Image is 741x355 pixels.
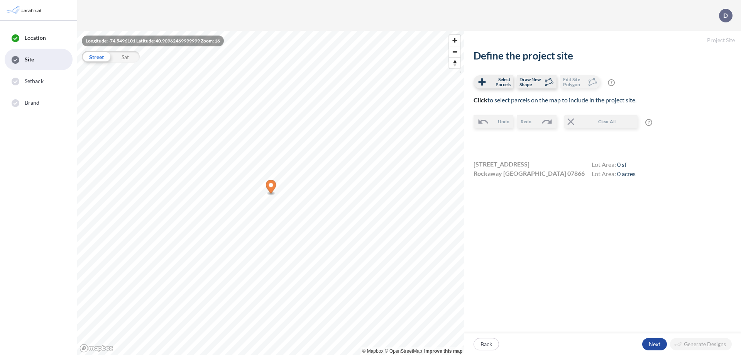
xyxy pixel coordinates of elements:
[617,170,636,177] span: 0 acres
[464,31,741,50] h5: Project Site
[111,51,140,63] div: Sat
[80,344,113,353] a: Mapbox homepage
[82,36,224,46] div: Longitude: -74.5496101 Latitude: 40.90962469999999 Zoom: 16
[642,338,667,350] button: Next
[474,96,487,104] b: Click
[521,118,531,125] span: Redo
[645,119,652,126] span: ?
[474,50,732,62] h2: Define the project site
[474,96,636,104] span: to select parcels on the map to include in the project site.
[474,115,513,128] button: Undo
[77,31,464,355] canvas: Map
[25,34,46,42] span: Location
[25,99,40,107] span: Brand
[474,169,585,178] span: Rockaway [GEOGRAPHIC_DATA] 07866
[25,56,34,63] span: Site
[474,338,499,350] button: Back
[424,348,462,354] a: Improve this map
[577,118,637,125] span: Clear All
[519,77,542,87] span: Draw New Shape
[592,161,636,170] h4: Lot Area:
[82,51,111,63] div: Street
[608,79,615,86] span: ?
[723,12,728,19] p: D
[449,58,460,68] span: Reset bearing to north
[25,77,44,85] span: Setback
[266,180,276,196] div: Map marker
[362,348,384,354] a: Mapbox
[592,170,636,179] h4: Lot Area:
[517,115,557,128] button: Redo
[385,348,422,354] a: OpenStreetMap
[564,115,638,128] button: Clear All
[449,35,460,46] button: Zoom in
[480,340,492,348] p: Back
[563,77,586,87] span: Edit Site Polygon
[6,3,43,17] img: Parafin
[488,77,511,87] span: Select Parcels
[449,46,460,57] button: Zoom out
[617,161,626,168] span: 0 sf
[474,160,530,169] span: [STREET_ADDRESS]
[449,57,460,68] button: Reset bearing to north
[498,118,509,125] span: Undo
[649,340,660,348] p: Next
